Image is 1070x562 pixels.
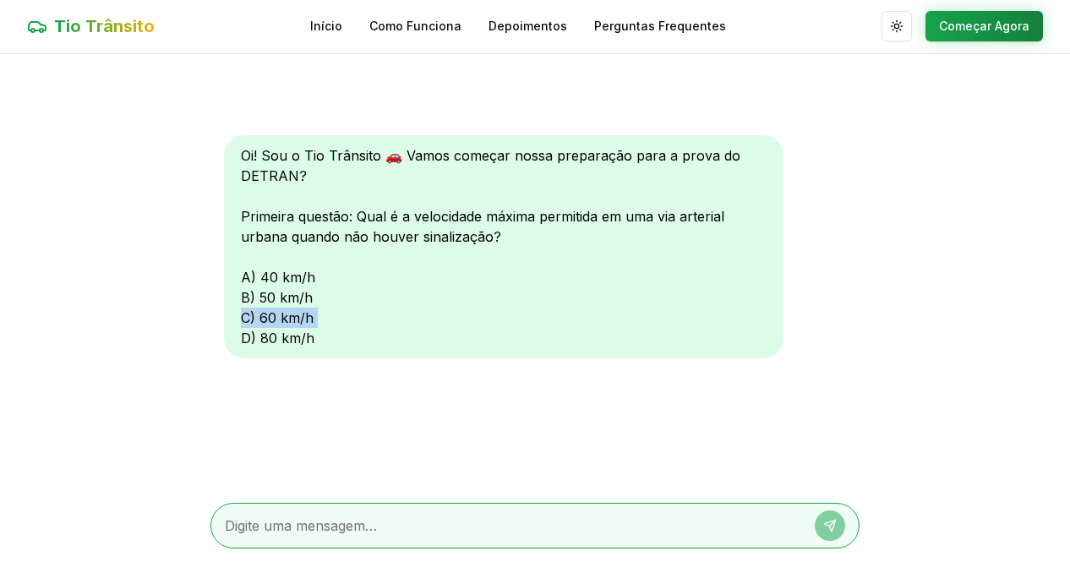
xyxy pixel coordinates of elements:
[224,135,783,358] div: Oi! Sou o Tio Trânsito 🚗 Vamos começar nossa preparação para a prova do DETRAN? Primeira questão:...
[310,18,342,35] a: Início
[594,18,726,35] a: Perguntas Frequentes
[925,11,1043,41] button: Começar Agora
[27,14,155,38] a: Tio Trânsito
[54,14,155,38] span: Tio Trânsito
[489,18,567,35] a: Depoimentos
[369,18,461,35] a: Como Funciona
